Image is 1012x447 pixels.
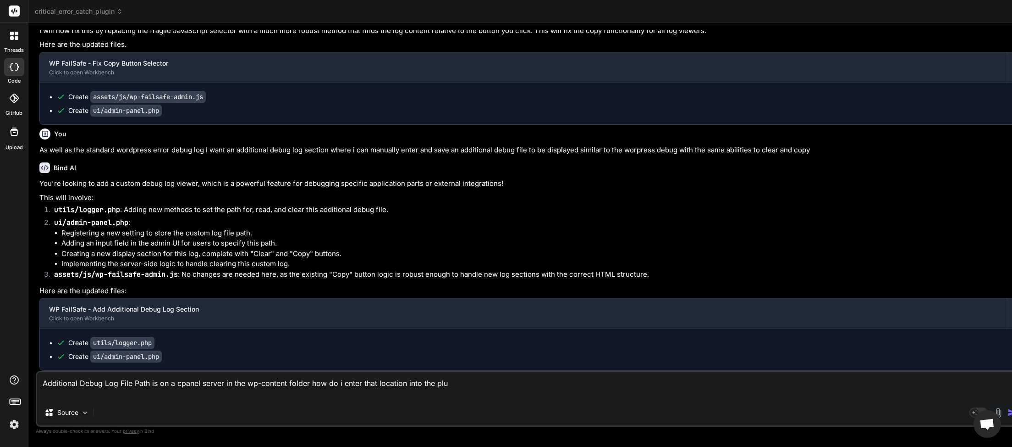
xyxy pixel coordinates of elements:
h6: You [54,129,66,139]
button: WP FailSafe - Add Additional Debug Log SectionClick to open Workbench [40,298,1008,329]
img: attachment [993,408,1004,418]
div: Create [68,352,162,361]
div: Click to open Workbench [49,315,999,322]
img: settings [6,417,22,432]
span: critical_error_catch_plugin [35,7,123,16]
code: assets/js/wp-failsafe-admin.js [54,270,178,279]
label: Upload [5,144,23,151]
div: Open chat [973,410,1001,438]
span: privacy [123,428,139,434]
code: ui/admin-panel.php [90,105,162,117]
code: utils/logger.php [90,337,154,349]
label: GitHub [5,109,22,117]
label: threads [4,46,24,54]
div: Create [68,338,154,347]
div: WP FailSafe - Add Additional Debug Log Section [49,305,999,314]
div: WP FailSafe - Fix Copy Button Selector [49,59,999,68]
code: assets/js/wp-failsafe-admin.js [90,91,206,103]
code: ui/admin-panel.php [54,218,128,227]
button: WP FailSafe - Fix Copy Button SelectorClick to open Workbench [40,52,1008,83]
code: ui/admin-panel.php [90,351,162,363]
label: code [8,77,21,85]
div: Create [68,106,162,115]
div: Create [68,92,206,101]
p: Source [57,408,78,417]
img: Pick Models [81,409,89,417]
div: Click to open Workbench [49,69,999,76]
h6: Bind AI [54,163,76,173]
code: utils/logger.php [54,205,120,214]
